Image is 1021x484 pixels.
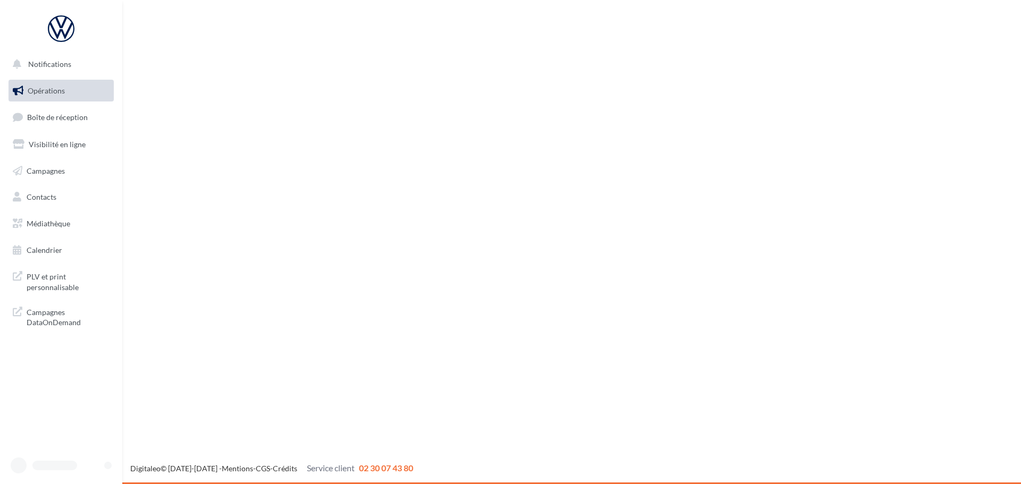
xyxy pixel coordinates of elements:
span: Contacts [27,192,56,201]
a: Campagnes [6,160,116,182]
span: Calendrier [27,245,62,254]
a: Visibilité en ligne [6,133,116,156]
span: Boîte de réception [27,113,88,122]
span: Campagnes DataOnDemand [27,305,110,328]
span: 02 30 07 43 80 [359,463,413,473]
span: Notifications [28,60,71,69]
span: Médiathèque [27,219,70,228]
span: Service client [307,463,355,473]
a: Digitaleo [130,464,161,473]
a: Calendrier [6,239,116,261]
span: Opérations [28,86,65,95]
a: Médiathèque [6,213,116,235]
a: Boîte de réception [6,106,116,129]
a: Opérations [6,80,116,102]
a: Mentions [222,464,253,473]
span: Visibilité en ligne [29,140,86,149]
span: Campagnes [27,166,65,175]
a: Campagnes DataOnDemand [6,301,116,332]
a: Contacts [6,186,116,208]
a: CGS [256,464,270,473]
button: Notifications [6,53,112,75]
a: Crédits [273,464,297,473]
span: PLV et print personnalisable [27,269,110,292]
span: © [DATE]-[DATE] - - - [130,464,413,473]
a: PLV et print personnalisable [6,265,116,296]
